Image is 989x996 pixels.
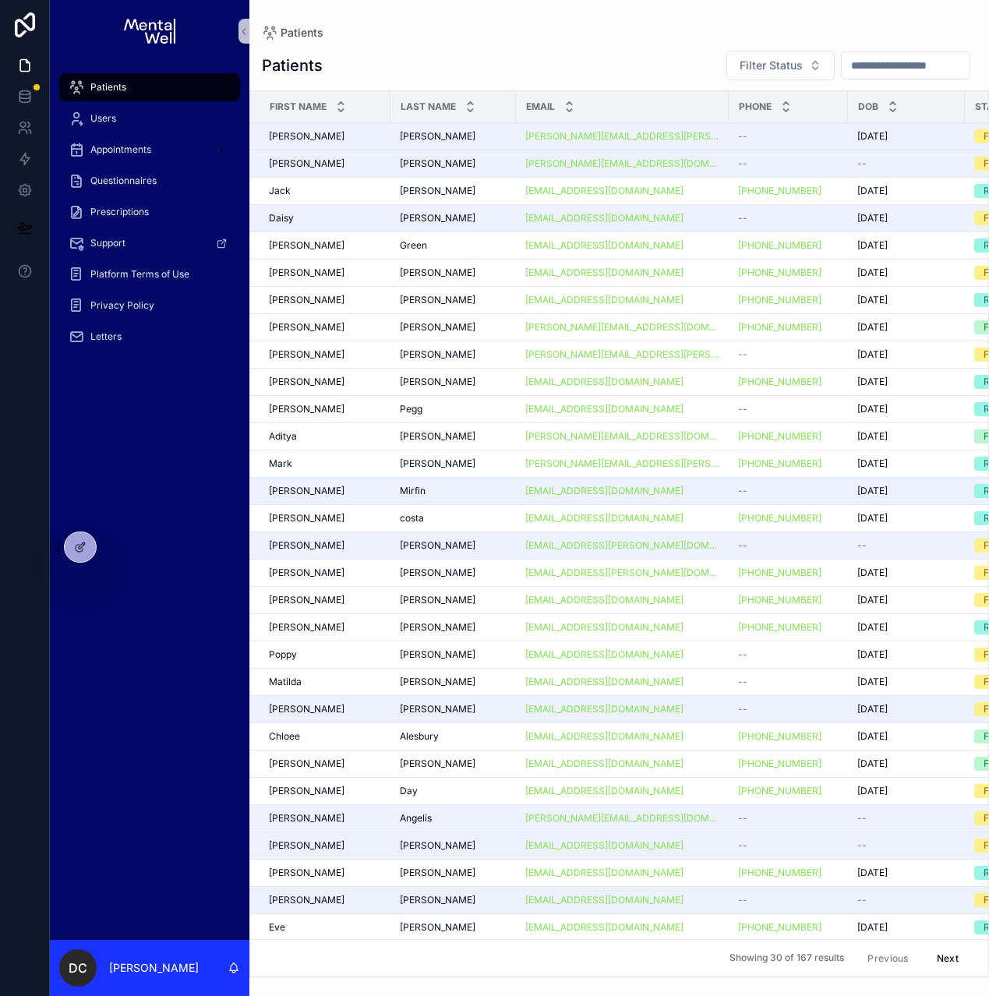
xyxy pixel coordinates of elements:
[400,157,475,170] span: [PERSON_NAME]
[400,267,507,279] a: [PERSON_NAME]
[525,321,719,334] a: [PERSON_NAME][EMAIL_ADDRESS][DOMAIN_NAME]
[281,25,323,41] span: Patients
[857,676,955,688] a: [DATE]
[738,839,747,852] span: --
[525,512,719,524] a: [EMAIL_ADDRESS][DOMAIN_NAME]
[525,567,719,579] a: [EMAIL_ADDRESS][PERSON_NAME][DOMAIN_NAME]
[525,212,719,224] a: [EMAIL_ADDRESS][DOMAIN_NAME]
[400,730,439,743] span: Alesbury
[262,25,323,41] a: Patients
[269,267,381,279] a: [PERSON_NAME]
[269,730,300,743] span: Chloee
[857,785,888,797] span: [DATE]
[738,239,839,252] a: [PHONE_NUMBER]
[269,785,344,797] span: [PERSON_NAME]
[738,785,839,797] a: [PHONE_NUMBER]
[525,185,683,197] a: [EMAIL_ADDRESS][DOMAIN_NAME]
[525,185,719,197] a: [EMAIL_ADDRESS][DOMAIN_NAME]
[400,703,507,715] a: [PERSON_NAME]
[525,867,719,879] a: [EMAIL_ADDRESS][DOMAIN_NAME]
[857,485,955,497] a: [DATE]
[738,212,747,224] span: --
[269,567,381,579] a: [PERSON_NAME]
[525,676,683,688] a: [EMAIL_ADDRESS][DOMAIN_NAME]
[525,239,683,252] a: [EMAIL_ADDRESS][DOMAIN_NAME]
[525,157,719,170] a: [PERSON_NAME][EMAIL_ADDRESS][DOMAIN_NAME]
[269,485,344,497] span: [PERSON_NAME]
[59,104,240,132] a: Users
[726,51,835,80] button: Select Button
[400,321,507,334] a: [PERSON_NAME]
[525,457,719,470] a: [PERSON_NAME][EMAIL_ADDRESS][PERSON_NAME][DOMAIN_NAME]
[738,758,839,770] a: [PHONE_NUMBER]
[400,567,507,579] a: [PERSON_NAME]
[738,376,821,388] a: [PHONE_NUMBER]
[525,758,719,770] a: [EMAIL_ADDRESS][DOMAIN_NAME]
[738,567,821,579] a: [PHONE_NUMBER]
[525,267,719,279] a: [EMAIL_ADDRESS][DOMAIN_NAME]
[857,430,888,443] span: [DATE]
[738,348,839,361] a: --
[738,321,839,334] a: [PHONE_NUMBER]
[90,299,154,312] span: Privacy Policy
[525,839,683,852] a: [EMAIL_ADDRESS][DOMAIN_NAME]
[857,321,888,334] span: [DATE]
[400,648,507,661] a: [PERSON_NAME]
[59,323,240,351] a: Letters
[400,676,507,688] a: [PERSON_NAME]
[269,621,381,634] a: [PERSON_NAME]
[400,485,507,497] a: Mirfin
[738,157,839,170] a: --
[525,430,719,443] a: [PERSON_NAME][EMAIL_ADDRESS][DOMAIN_NAME]
[857,267,955,279] a: [DATE]
[525,785,683,797] a: [EMAIL_ADDRESS][DOMAIN_NAME]
[525,294,719,306] a: [EMAIL_ADDRESS][DOMAIN_NAME]
[269,157,381,170] a: [PERSON_NAME]
[525,730,683,743] a: [EMAIL_ADDRESS][DOMAIN_NAME]
[525,812,719,825] a: [PERSON_NAME][EMAIL_ADDRESS][DOMAIN_NAME]
[857,239,888,252] span: [DATE]
[50,62,249,371] div: scrollable content
[90,237,125,249] span: Support
[738,512,821,524] a: [PHONE_NUMBER]
[857,730,955,743] a: [DATE]
[857,812,867,825] span: --
[857,594,888,606] span: [DATE]
[400,567,475,579] span: [PERSON_NAME]
[269,376,381,388] a: [PERSON_NAME]
[738,457,821,470] a: [PHONE_NUMBER]
[857,157,867,170] span: --
[269,676,381,688] a: Matilda
[400,157,507,170] a: [PERSON_NAME]
[857,185,888,197] span: [DATE]
[857,239,955,252] a: [DATE]
[857,648,955,661] a: [DATE]
[525,703,683,715] a: [EMAIL_ADDRESS][DOMAIN_NAME]
[525,348,719,361] a: [PERSON_NAME][EMAIL_ADDRESS][PERSON_NAME][DOMAIN_NAME]
[400,403,422,415] span: Pegg
[400,512,507,524] a: costa
[738,812,747,825] span: --
[400,758,507,770] a: [PERSON_NAME]
[738,212,839,224] a: --
[857,676,888,688] span: [DATE]
[269,130,381,143] a: [PERSON_NAME]
[269,703,381,715] a: [PERSON_NAME]
[857,294,955,306] a: [DATE]
[738,185,839,197] a: [PHONE_NUMBER]
[525,648,683,661] a: [EMAIL_ADDRESS][DOMAIN_NAME]
[525,785,719,797] a: [EMAIL_ADDRESS][DOMAIN_NAME]
[738,403,747,415] span: --
[857,267,888,279] span: [DATE]
[857,130,955,143] a: [DATE]
[857,648,888,661] span: [DATE]
[525,267,683,279] a: [EMAIL_ADDRESS][DOMAIN_NAME]
[857,485,888,497] span: [DATE]
[400,676,475,688] span: [PERSON_NAME]
[857,348,888,361] span: [DATE]
[738,130,747,143] span: --
[400,239,507,252] a: Green
[269,185,381,197] a: Jack
[269,130,344,143] span: [PERSON_NAME]
[269,594,381,606] a: [PERSON_NAME]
